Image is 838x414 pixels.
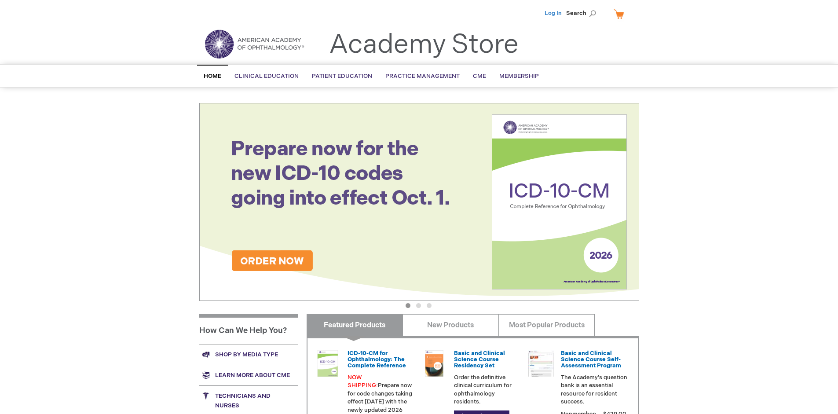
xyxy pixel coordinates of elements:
[199,344,298,365] a: Shop by media type
[454,374,521,406] p: Order the definitive clinical curriculum for ophthalmology residents.
[528,350,554,377] img: bcscself_20.jpg
[473,73,486,80] span: CME
[312,73,372,80] span: Patient Education
[315,350,341,377] img: 0120008u_42.png
[545,10,562,17] a: Log In
[416,303,421,308] button: 2 of 3
[385,73,460,80] span: Practice Management
[406,303,410,308] button: 1 of 3
[348,350,406,370] a: ICD-10-CM for Ophthalmology: The Complete Reference
[561,350,621,370] a: Basic and Clinical Science Course Self-Assessment Program
[566,4,600,22] span: Search
[403,314,499,336] a: New Products
[498,314,595,336] a: Most Popular Products
[348,374,378,389] font: NOW SHIPPING:
[199,314,298,344] h1: How Can We Help You?
[561,374,628,406] p: The Academy's question bank is an essential resource for resident success.
[427,303,432,308] button: 3 of 3
[234,73,299,80] span: Clinical Education
[499,73,539,80] span: Membership
[199,365,298,385] a: Learn more about CME
[454,350,505,370] a: Basic and Clinical Science Course Residency Set
[421,350,447,377] img: 02850963u_47.png
[307,314,403,336] a: Featured Products
[329,29,519,61] a: Academy Store
[204,73,221,80] span: Home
